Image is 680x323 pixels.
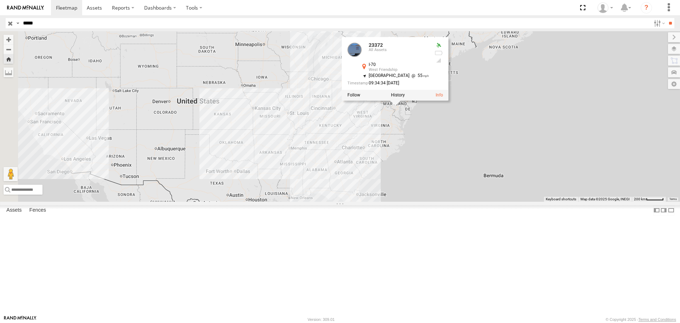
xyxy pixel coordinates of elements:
a: Visit our Website [4,316,36,323]
div: Valid GPS Fix [435,43,443,49]
label: Search Filter Options [651,18,666,28]
a: Terms (opens in new tab) [669,197,677,200]
div: Andres Calderon [595,2,616,13]
div: Last Event GSM Signal Strength [435,58,443,64]
i: ? [641,2,652,13]
a: 23372 [369,43,383,48]
span: [GEOGRAPHIC_DATA] [369,73,409,78]
div: Date/time of location update [347,81,429,86]
div: © Copyright 2025 - [606,317,676,322]
label: Dock Summary Table to the Right [660,205,667,216]
div: West Friendship [369,68,429,72]
label: Assets [3,206,25,216]
label: Search Query [15,18,21,28]
span: 200 km [634,197,646,201]
a: View Asset Details [347,43,362,57]
button: Zoom in [4,35,13,44]
button: Zoom out [4,44,13,54]
div: I-70 [369,63,429,67]
div: All Assets [369,48,429,52]
img: rand-logo.svg [7,5,44,10]
div: Version: 309.01 [308,317,335,322]
span: Map data ©2025 Google, INEGI [580,197,630,201]
label: Realtime tracking of Asset [347,93,360,98]
a: View Asset Details [436,93,443,98]
button: Keyboard shortcuts [546,197,576,202]
label: Fences [26,206,50,216]
label: Map Settings [668,79,680,89]
a: Terms and Conditions [639,317,676,322]
button: Map Scale: 200 km per 46 pixels [632,197,666,202]
label: Hide Summary Table [668,205,675,216]
button: Drag Pegman onto the map to open Street View [4,167,18,181]
button: Zoom Home [4,54,13,64]
label: View Asset History [391,93,405,98]
label: Measure [4,67,13,77]
label: Dock Summary Table to the Left [653,205,660,216]
div: No battery health information received from this device. [435,50,443,56]
span: 55 [409,73,429,78]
